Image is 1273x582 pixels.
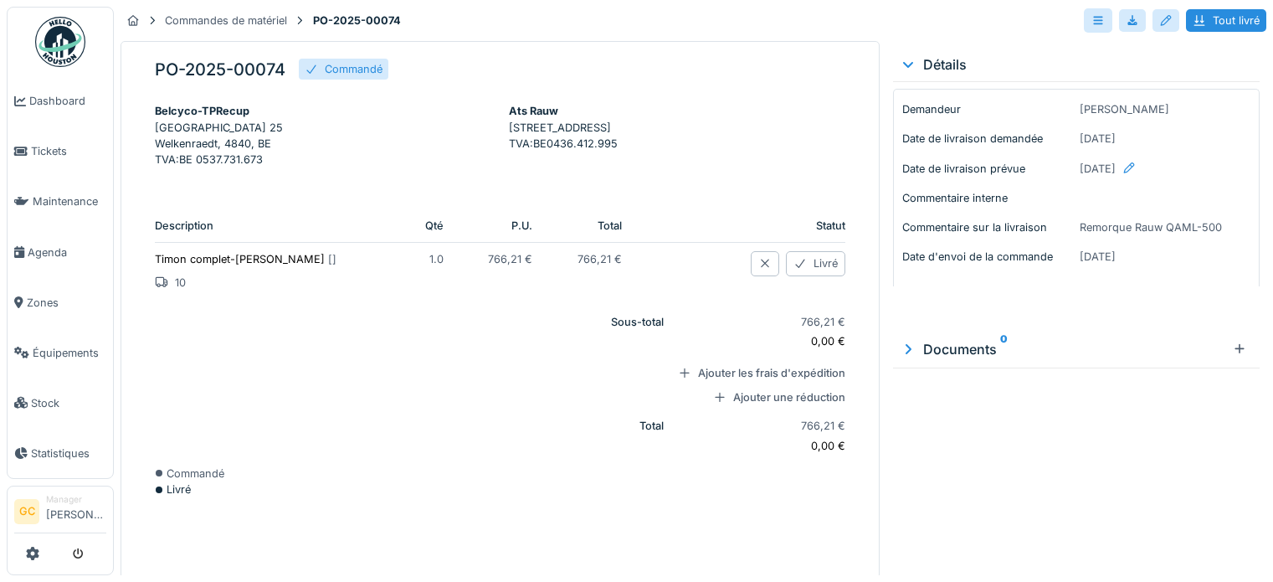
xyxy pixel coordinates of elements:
[690,438,845,454] p: 0,00 €
[902,101,1073,117] p: Demandeur
[29,93,106,109] span: Dashboard
[27,295,106,311] span: Zones
[8,277,113,327] a: Zones
[786,251,845,276] div: Livré
[1080,101,1250,117] p: [PERSON_NAME]
[677,209,845,243] th: Statut
[902,219,1073,235] p: Commentaire sur la livraison
[900,339,1226,359] div: Documents
[155,152,492,167] p: TVA : BE 0537.731.673
[155,482,845,497] div: Livré
[155,251,387,267] p: Timon complet-[PERSON_NAME]
[31,143,106,159] span: Tickets
[155,59,285,80] h5: PO-2025-00074
[31,446,106,461] span: Statistiques
[902,131,1073,147] p: Date de livraison demandée
[155,466,845,482] div: Commandé
[155,120,492,152] p: [GEOGRAPHIC_DATA] 25 Welkenraedt, 4840, BE
[690,333,845,349] p: 0,00 €
[1080,249,1250,265] p: [DATE]
[46,493,106,506] div: Manager
[155,306,677,361] th: Sous-total
[902,249,1073,265] p: Date d'envoi de la commande
[1080,219,1250,235] p: Remorque Rauw QAML-500
[31,395,106,411] span: Stock
[155,103,492,119] div: Belcyco-TPRecup
[1186,9,1266,32] div: Tout livré
[400,209,457,243] th: Qté
[8,378,113,428] a: Stock
[457,209,547,243] th: P.U.
[8,76,113,126] a: Dashboard
[8,327,113,378] a: Équipements
[155,209,400,243] th: Description
[690,314,845,330] p: 766,21 €
[902,161,1073,177] p: Date de livraison prévue
[14,493,106,533] a: GC Manager[PERSON_NAME]
[8,227,113,277] a: Agenda
[14,499,39,524] li: GC
[635,365,845,381] div: Ajouter les frais d'expédition
[155,275,387,291] p: 10
[325,61,382,77] div: Commandé
[8,126,113,177] a: Tickets
[902,190,1073,206] p: Commentaire interne
[509,103,846,119] div: Ats Rauw
[33,193,106,209] span: Maintenance
[155,409,677,465] th: Total
[509,136,846,152] p: TVA : BE0436.412.995
[690,418,845,434] p: 766,21 €
[559,251,622,267] p: 766,21 €
[635,389,845,405] div: Ajouter une réduction
[413,251,444,267] p: 1.0
[546,209,635,243] th: Total
[509,120,846,136] p: [STREET_ADDRESS]
[33,345,106,361] span: Équipements
[35,17,85,67] img: Badge_color-CXgf-gQk.svg
[1080,161,1250,190] div: [DATE]
[1080,131,1250,147] p: [DATE]
[46,493,106,529] li: [PERSON_NAME]
[8,177,113,227] a: Maintenance
[165,13,287,28] div: Commandes de matériel
[900,54,1253,75] div: Détails
[28,245,106,260] span: Agenda
[8,428,113,478] a: Statistiques
[328,253,336,265] span: [ ]
[306,13,408,28] strong: PO-2025-00074
[1000,339,1008,359] sup: 0
[470,251,533,267] p: 766,21 €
